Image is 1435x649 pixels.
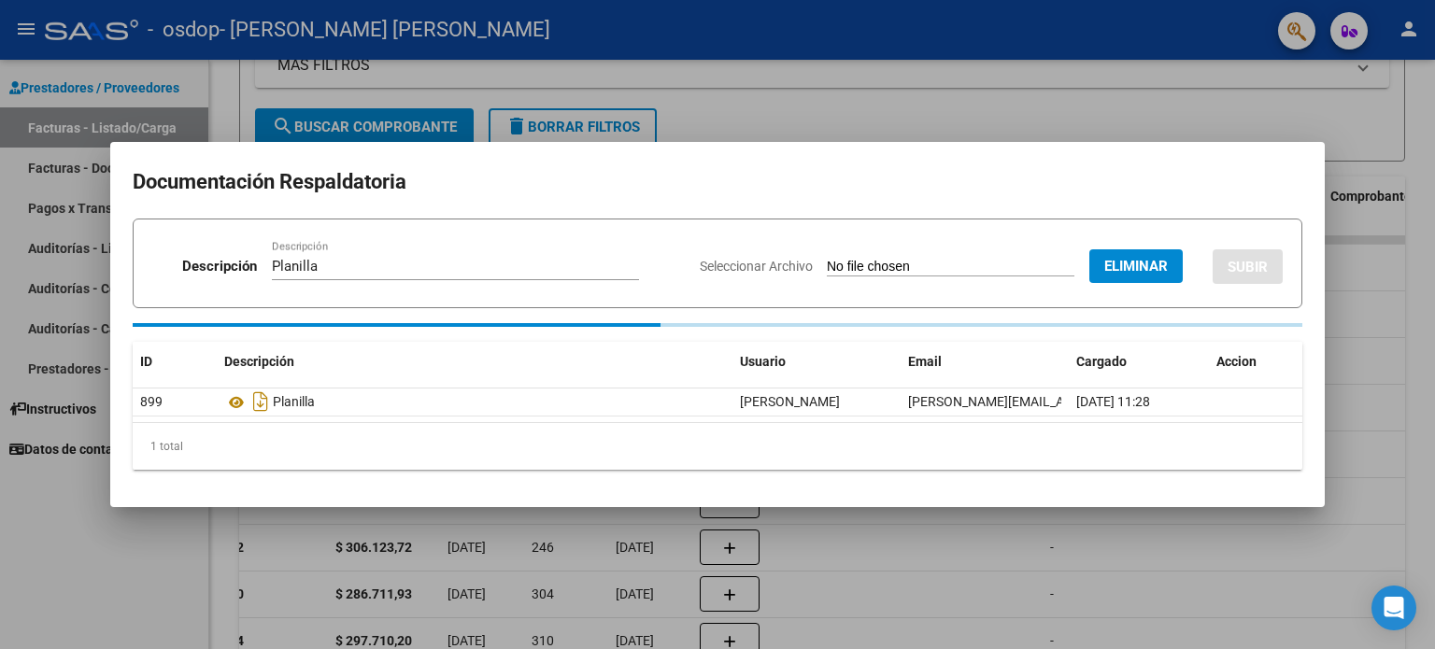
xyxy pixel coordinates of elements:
[140,354,152,369] span: ID
[224,387,725,416] div: Planilla
[1076,394,1150,409] span: [DATE] 11:28
[901,342,1069,382] datatable-header-cell: Email
[182,256,257,277] p: Descripción
[1076,354,1127,369] span: Cargado
[224,354,294,369] span: Descripción
[732,342,901,382] datatable-header-cell: Usuario
[1209,342,1302,382] datatable-header-cell: Accion
[1228,259,1268,275] span: SUBIR
[1069,342,1209,382] datatable-header-cell: Cargado
[1216,354,1257,369] span: Accion
[1213,249,1283,284] button: SUBIR
[1104,258,1168,275] span: Eliminar
[1371,586,1416,630] div: Open Intercom Messenger
[140,394,163,409] span: 899
[740,354,786,369] span: Usuario
[133,342,217,382] datatable-header-cell: ID
[217,342,732,382] datatable-header-cell: Descripción
[1089,249,1183,283] button: Eliminar
[740,394,840,409] span: [PERSON_NAME]
[249,387,273,416] i: Descargar documento
[908,354,942,369] span: Email
[133,423,1302,470] div: 1 total
[133,164,1302,200] h2: Documentación Respaldatoria
[700,259,813,274] span: Seleccionar Archivo
[908,394,1215,409] span: [PERSON_NAME][EMAIL_ADDRESS][DOMAIN_NAME]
